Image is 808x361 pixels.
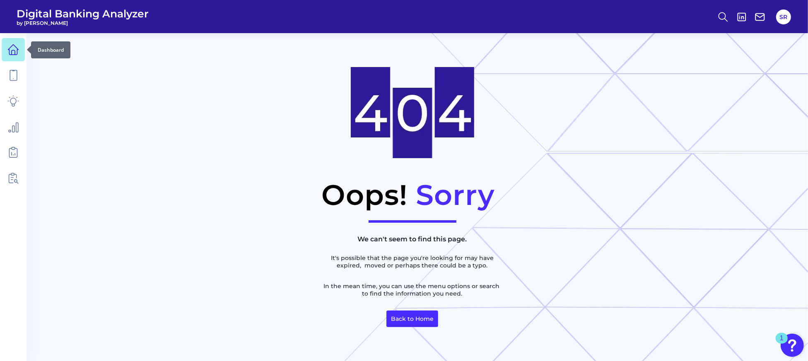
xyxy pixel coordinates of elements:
p: In the mean time, you can use the menu options or search to find the information you need. [321,282,504,297]
a: Back to Home [386,310,438,327]
h1: Sorry [416,178,495,212]
h2: We can't seem to find this page. [321,231,504,247]
img: NotFoundImage [351,67,474,158]
span: by [PERSON_NAME] [17,20,149,26]
button: Open Resource Center, 1 new notification [781,334,804,357]
span: Digital Banking Analyzer [17,7,149,20]
p: It's possible that the page you're looking for may have expired, moved or perhaps there could be ... [321,254,504,269]
div: 1 [780,338,784,349]
button: SR [776,10,791,24]
div: Dashboard [31,41,70,58]
h1: Oops! [322,178,408,212]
